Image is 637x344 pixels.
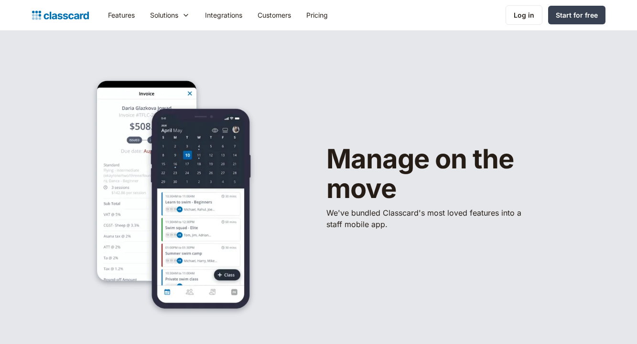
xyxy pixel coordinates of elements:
[326,145,575,203] h1: Manage on the move
[506,5,542,25] a: Log in
[32,9,89,22] a: home
[548,6,605,24] a: Start for free
[142,4,197,26] div: Solutions
[299,4,335,26] a: Pricing
[556,10,598,20] div: Start for free
[150,10,178,20] div: Solutions
[326,207,527,230] p: We've bundled ​Classcard's most loved features into a staff mobile app.
[197,4,250,26] a: Integrations
[100,4,142,26] a: Features
[514,10,534,20] div: Log in
[250,4,299,26] a: Customers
